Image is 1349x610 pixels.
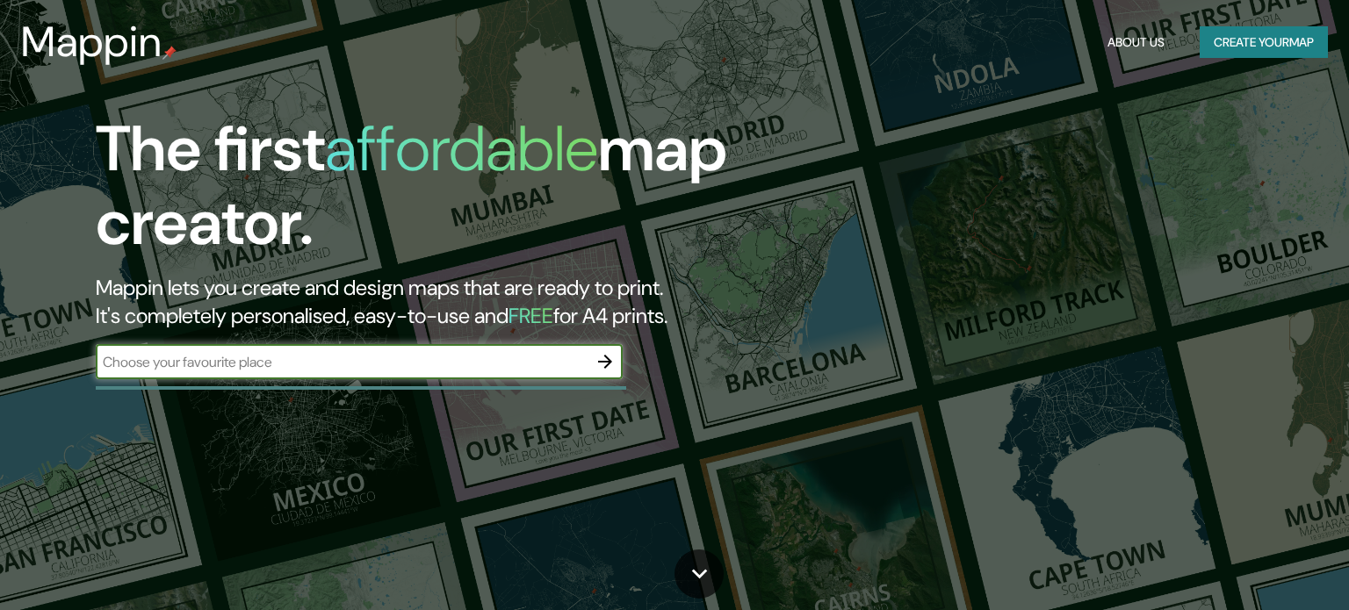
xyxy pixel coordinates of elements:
h5: FREE [509,302,553,329]
img: mappin-pin [162,46,177,60]
input: Choose your favourite place [96,352,588,372]
h1: affordable [325,108,598,190]
h2: Mappin lets you create and design maps that are ready to print. It's completely personalised, eas... [96,274,770,330]
button: About Us [1100,26,1172,59]
button: Create yourmap [1200,26,1328,59]
h3: Mappin [21,18,162,67]
h1: The first map creator. [96,112,770,274]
